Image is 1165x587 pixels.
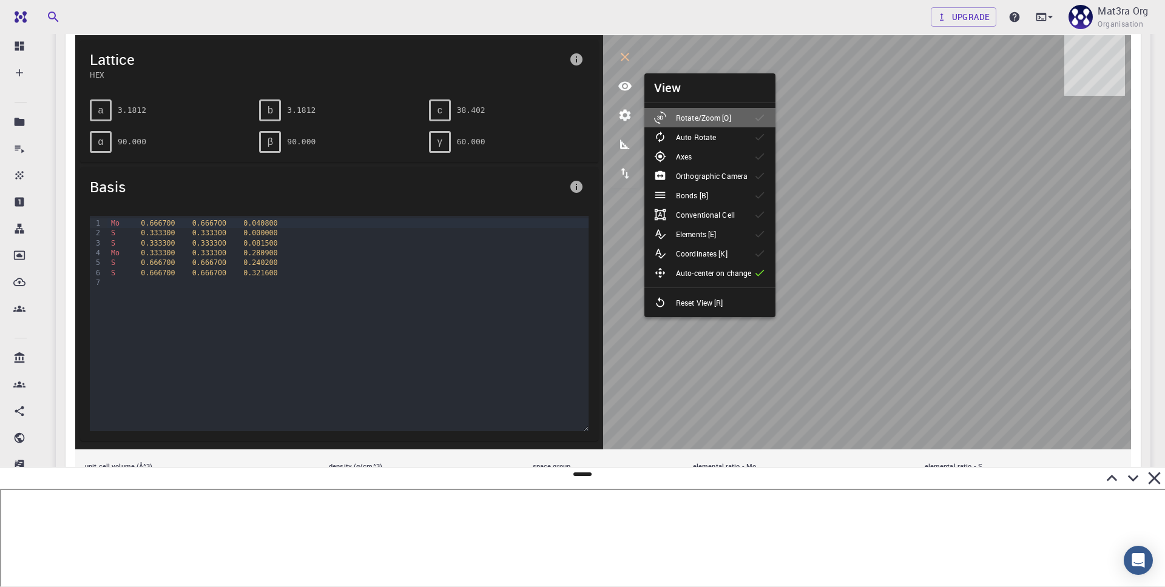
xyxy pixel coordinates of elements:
[141,249,175,257] span: 0.333300
[268,136,273,147] span: β
[98,105,104,116] span: a
[268,105,273,116] span: b
[111,219,120,227] span: Mo
[1069,5,1093,29] img: Mat3ra Org
[676,267,751,278] p: Auto-center on change
[141,239,175,247] span: 0.333300
[437,136,442,147] span: γ
[111,249,120,257] span: Mo
[676,248,728,259] p: Coordinates [K]
[90,228,102,238] div: 2
[319,449,523,484] th: density (g/cm^3)
[243,229,277,237] span: 0.000000
[676,112,731,123] p: Rotate/Zoom [O]
[1124,546,1153,575] div: Open Intercom Messenger
[111,229,115,237] span: S
[287,99,316,121] pre: 3.1812
[118,131,146,152] pre: 90.000
[141,219,175,227] span: 0.666700
[90,238,102,248] div: 3
[457,131,485,152] pre: 60.000
[192,239,226,247] span: 0.333300
[243,258,277,267] span: 0.240200
[90,177,564,196] span: Basis
[676,132,716,143] p: Auto Rotate
[287,131,316,152] pre: 90.000
[931,7,997,27] button: Upgrade
[654,78,681,98] h6: View
[192,249,226,257] span: 0.333300
[90,248,102,258] div: 4
[192,269,226,277] span: 0.666700
[243,239,277,247] span: 0.081500
[90,268,102,278] div: 6
[243,269,277,277] span: 0.321600
[564,175,589,199] button: info
[98,136,103,147] span: α
[111,258,115,267] span: S
[90,69,564,80] span: HEX
[118,99,146,121] pre: 3.1812
[1098,18,1143,30] span: Organisation
[111,269,115,277] span: S
[915,449,1131,484] th: elemental ratio - S
[564,47,589,72] button: info
[111,239,115,247] span: S
[676,151,692,162] p: Axes
[141,258,175,267] span: 0.666700
[676,297,723,308] p: Reset View [R]
[192,219,226,227] span: 0.666700
[141,229,175,237] span: 0.333300
[90,278,102,287] div: 7
[676,209,735,220] p: Conventional Cell
[75,449,319,484] th: unit cell volume (Å^3)
[523,449,683,484] th: space group
[676,190,708,201] p: Bonds [B]
[141,269,175,277] span: 0.666700
[243,219,277,227] span: 0.040800
[683,449,915,484] th: elemental ratio - Mo
[243,249,277,257] span: 0.280900
[25,8,69,19] span: Support
[437,105,442,116] span: c
[457,99,485,121] pre: 38.402
[10,11,27,23] img: logo
[676,170,748,181] p: Orthographic Camera
[90,50,564,69] span: Lattice
[192,258,226,267] span: 0.666700
[1098,4,1148,18] p: Mat3ra Org
[192,229,226,237] span: 0.333300
[90,218,102,228] div: 1
[90,258,102,267] div: 5
[676,229,716,240] p: Elements [E]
